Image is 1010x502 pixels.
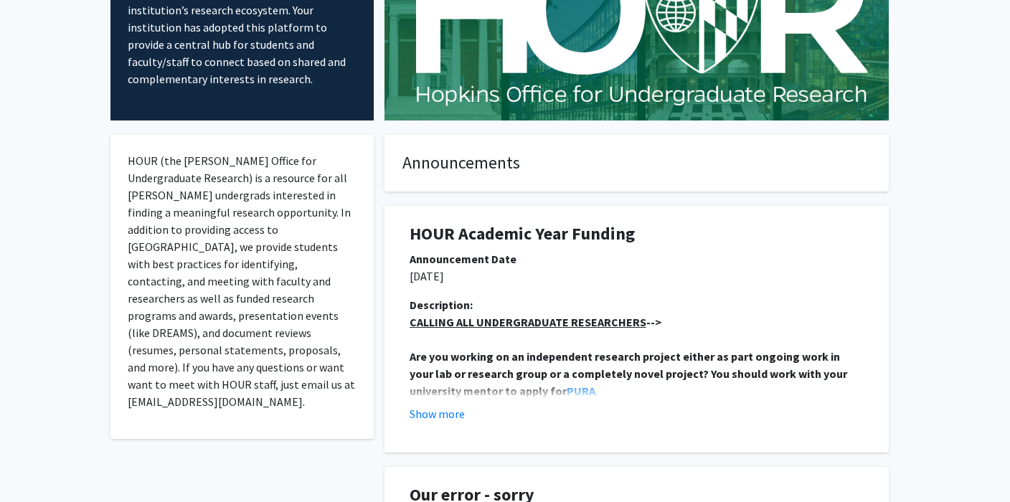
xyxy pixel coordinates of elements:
a: PURA [567,384,595,398]
button: Show more [410,405,465,422]
div: Description: [410,296,864,313]
iframe: Chat [11,437,61,491]
strong: Are you working on an independent research project either as part ongoing work in your lab or res... [410,349,849,398]
u: CALLING ALL UNDERGRADUATE RESEARCHERS [410,315,646,329]
p: . [410,348,864,399]
div: Announcement Date [410,250,864,267]
p: HOUR (the [PERSON_NAME] Office for Undergraduate Research) is a resource for all [PERSON_NAME] un... [128,152,357,410]
strong: --> [410,315,661,329]
h4: Announcements [402,153,871,174]
h1: HOUR Academic Year Funding [410,224,864,245]
p: [DATE] [410,267,864,285]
